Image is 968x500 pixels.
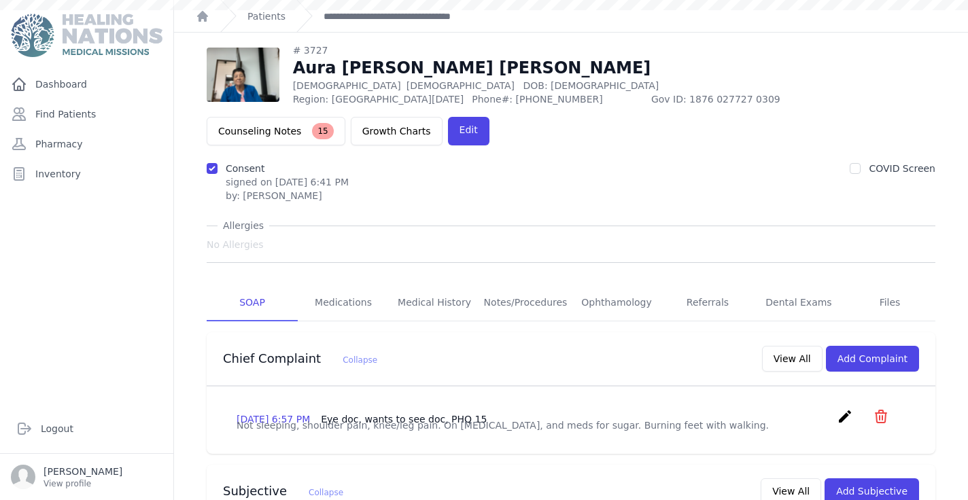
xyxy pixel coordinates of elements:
[5,130,168,158] a: Pharmacy
[753,285,844,321] a: Dental Exams
[762,346,823,372] button: View All
[351,117,443,145] a: Growth Charts
[5,101,168,128] a: Find Patients
[523,80,659,91] span: DOB: [DEMOGRAPHIC_DATA]
[207,117,345,145] button: Counseling Notes15
[293,57,831,79] h1: Aura [PERSON_NAME] [PERSON_NAME]
[321,414,487,425] span: Eye doc, wants to see doc, PHQ 15
[571,285,662,321] a: Ophthamology
[247,10,286,23] a: Patients
[293,92,464,106] span: Region: [GEOGRAPHIC_DATA][DATE]
[237,418,905,432] p: Not sleeping, shoulder pain, knee/leg pain. On [MEDICAL_DATA], and meds for sugar. Burning feet w...
[837,408,853,425] i: create
[407,80,515,91] span: [DEMOGRAPHIC_DATA]
[309,488,343,497] span: Collapse
[226,175,349,189] p: signed on [DATE] 6:41 PM
[312,123,333,139] span: 15
[298,285,389,321] a: Medications
[207,285,298,321] a: SOAP
[11,415,162,442] a: Logout
[837,414,857,427] a: create
[389,285,480,321] a: Medical History
[5,71,168,98] a: Dashboard
[207,48,279,102] img: AG4nV1e7H81xAAAAJXRFWHRkYXRlOmNyZWF0ZQAyMDI1LTA2LTIwVDE4OjQxOjI2KzAwOjAwtxcSBgAAACV0RVh0ZGF0ZTptb...
[207,238,264,251] span: No Allergies
[237,412,487,426] p: [DATE] 6:57 PM
[480,285,571,321] a: Notes/Procedures
[11,465,162,489] a: [PERSON_NAME] View profile
[223,351,377,367] h3: Chief Complaint
[44,465,122,478] p: [PERSON_NAME]
[448,117,489,145] a: Edit
[226,189,349,202] div: by: [PERSON_NAME]
[218,219,269,232] span: Allergies
[44,478,122,489] p: View profile
[226,163,264,174] label: Consent
[472,92,643,106] span: Phone#: [PHONE_NUMBER]
[869,163,935,174] label: COVID Screen
[207,285,935,321] nav: Tabs
[343,355,377,365] span: Collapse
[826,346,919,372] button: Add Complaint
[293,79,831,92] p: [DEMOGRAPHIC_DATA]
[662,285,753,321] a: Referrals
[293,43,831,57] div: # 3727
[5,160,168,187] a: Inventory
[11,14,162,57] img: Medical Missions EMR
[844,285,935,321] a: Files
[651,92,831,106] span: Gov ID: 1876 027727 0309
[223,483,343,499] h3: Subjective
